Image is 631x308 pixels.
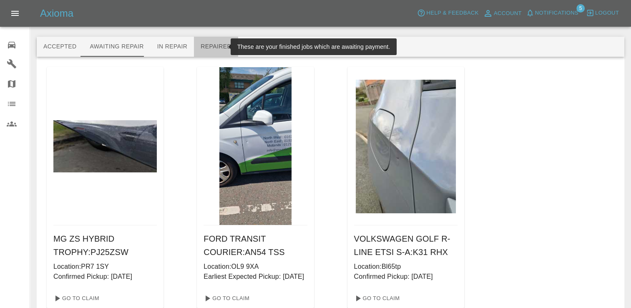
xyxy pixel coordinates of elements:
[53,272,157,282] p: Confirmed Pickup: [DATE]
[354,232,458,259] h6: VOLKSWAGEN GOLF R-LINE ETSI S-A : K31 RHX
[194,37,238,57] button: Repaired
[351,292,402,305] a: Go To Claim
[83,37,150,57] button: Awaiting Repair
[200,292,251,305] a: Go To Claim
[53,262,157,272] p: Location: PR7 1SY
[481,7,524,20] a: Account
[204,272,307,282] p: Earliest Expected Pickup: [DATE]
[151,37,194,57] button: In Repair
[238,37,276,57] button: Paid
[204,262,307,272] p: Location: OL9 9XA
[415,7,480,20] button: Help & Feedback
[50,292,101,305] a: Go To Claim
[354,272,458,282] p: Confirmed Pickup: [DATE]
[354,262,458,272] p: Location: Bl65tp
[595,8,619,18] span: Logout
[40,7,73,20] h5: Axioma
[53,232,157,259] h6: MG ZS HYBRID TROPHY : PJ25ZSW
[584,7,621,20] button: Logout
[37,37,83,57] button: Accepted
[535,8,578,18] span: Notifications
[5,3,25,23] button: Open drawer
[204,232,307,259] h6: FORD TRANSIT COURIER : AN54 TSS
[426,8,478,18] span: Help & Feedback
[524,7,581,20] button: Notifications
[576,4,585,13] span: 5
[494,9,522,18] span: Account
